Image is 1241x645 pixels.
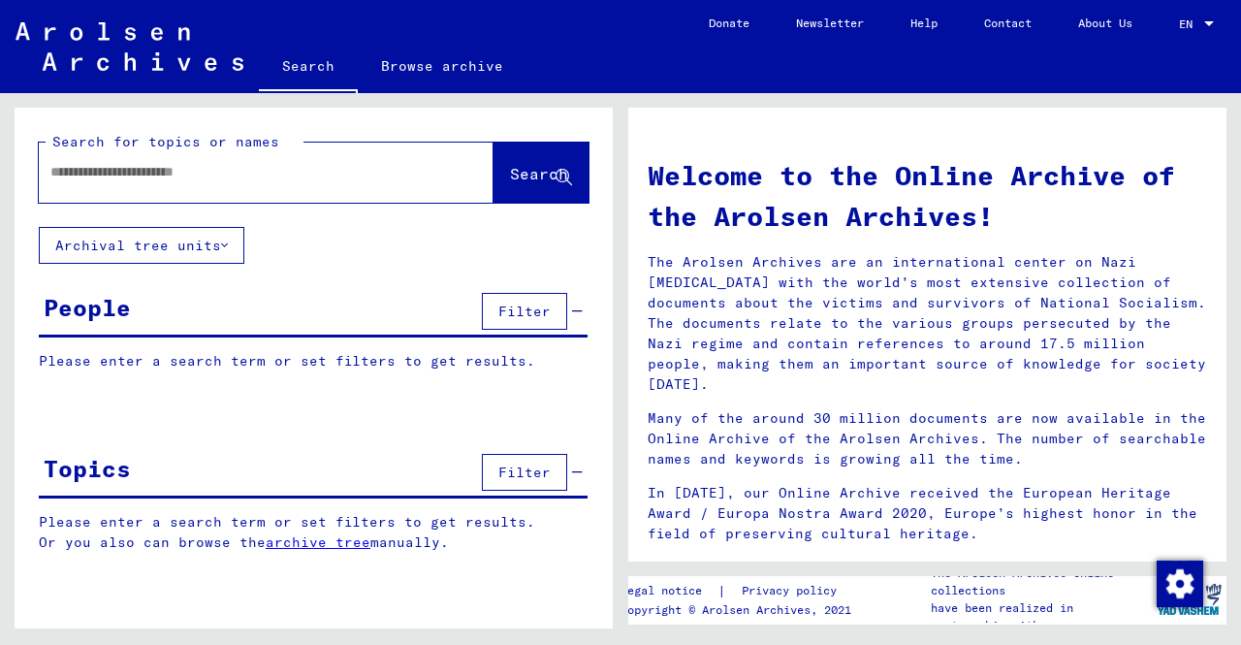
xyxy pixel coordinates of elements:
a: Legal notice [620,581,717,601]
p: Please enter a search term or set filters to get results. [39,351,588,371]
h1: Welcome to the Online Archive of the Arolsen Archives! [648,155,1207,237]
span: Filter [498,303,551,320]
div: | [620,581,860,601]
p: have been realized in partnership with [931,599,1152,634]
p: Copyright © Arolsen Archives, 2021 [620,601,860,619]
button: Filter [482,293,567,330]
button: Search [493,143,589,203]
a: Privacy policy [726,581,860,601]
div: Topics [44,451,131,486]
img: yv_logo.png [1153,575,1225,624]
a: Browse archive [358,43,526,89]
img: Arolsen_neg.svg [16,22,243,71]
p: Please enter a search term or set filters to get results. Or you also can browse the manually. [39,512,589,553]
p: The Arolsen Archives online collections [931,564,1152,599]
button: Filter [482,454,567,491]
span: EN [1179,17,1200,31]
a: archive tree [266,533,370,551]
p: Many of the around 30 million documents are now available in the Online Archive of the Arolsen Ar... [648,408,1207,469]
div: People [44,290,131,325]
p: In [DATE], our Online Archive received the European Heritage Award / Europa Nostra Award 2020, Eu... [648,483,1207,544]
p: The Arolsen Archives are an international center on Nazi [MEDICAL_DATA] with the world’s most ext... [648,252,1207,395]
span: Search [510,164,568,183]
img: Change consent [1157,561,1203,607]
a: Search [259,43,358,93]
span: Filter [498,464,551,481]
div: Change consent [1156,560,1202,606]
button: Archival tree units [39,227,244,264]
mat-label: Search for topics or names [52,133,279,150]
